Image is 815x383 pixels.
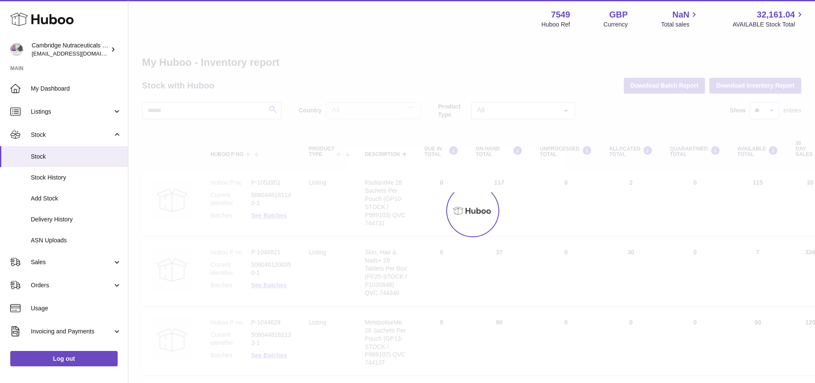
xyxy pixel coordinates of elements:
[31,153,122,161] span: Stock
[31,131,113,139] span: Stock
[661,9,699,29] a: NaN Total sales
[604,21,628,29] div: Currency
[31,215,122,224] span: Delivery History
[10,351,118,366] a: Log out
[542,21,570,29] div: Huboo Ref
[31,304,122,312] span: Usage
[757,9,795,21] span: 32,161.04
[672,9,689,21] span: NaN
[31,85,122,93] span: My Dashboard
[732,21,805,29] span: AVAILABLE Stock Total
[32,41,109,58] div: Cambridge Nutraceuticals Ltd
[31,258,113,266] span: Sales
[31,236,122,245] span: ASN Uploads
[661,21,699,29] span: Total sales
[31,194,122,203] span: Add Stock
[32,50,126,57] span: [EMAIL_ADDRESS][DOMAIN_NAME]
[10,43,23,56] img: internalAdmin-7549@internal.huboo.com
[31,174,122,182] span: Stock History
[732,9,805,29] a: 32,161.04 AVAILABLE Stock Total
[609,9,628,21] strong: GBP
[31,281,113,289] span: Orders
[31,108,113,116] span: Listings
[551,9,570,21] strong: 7549
[31,327,113,336] span: Invoicing and Payments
